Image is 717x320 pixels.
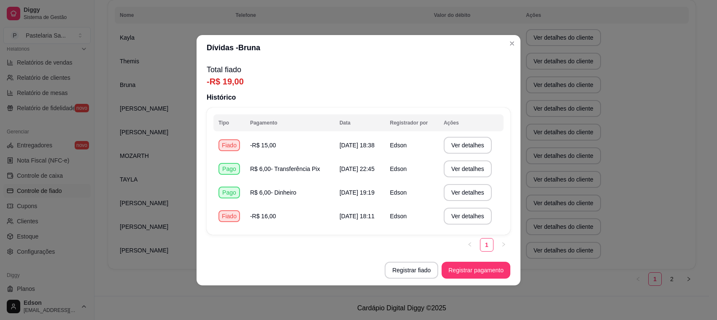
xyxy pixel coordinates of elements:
p: Histórico [207,92,510,103]
th: Pagamento [245,114,334,131]
div: Fiado [218,210,240,222]
button: Ver detalhes [444,160,492,177]
button: Registrar pagamento [442,262,510,279]
button: Close [505,37,519,50]
li: Previous Page [463,238,477,252]
span: right [501,242,506,247]
button: left [463,238,477,252]
td: -R$ 16,00 [245,204,334,228]
button: Ver detalhes [444,137,492,154]
span: Edson [390,165,407,172]
button: right [497,238,510,252]
th: Ações [439,114,504,131]
th: Tipo [213,114,245,131]
div: Pago [218,163,240,175]
span: [DATE] 18:11 [340,213,375,220]
span: [DATE] 22:45 [340,165,375,172]
span: [DATE] 18:38 [340,142,375,149]
p: -R$ 19,00 [207,76,510,87]
span: Edson [390,213,407,220]
td: -R$ 15,00 [245,133,334,157]
a: 1 [480,239,493,251]
span: left [467,242,472,247]
td: R$ 6,00 - Dinheiro [245,181,334,204]
th: Registrador por [385,114,439,131]
span: Edson [390,142,407,149]
td: R$ 6,00 - Transferência Pix [245,157,334,181]
li: Next Page [497,238,510,252]
span: [DATE] 19:19 [340,189,375,196]
p: Total fiado [207,64,510,76]
div: Pago [218,187,240,198]
button: Registrar fiado [385,262,438,279]
header: Dívidas - Bruna [197,35,520,60]
button: Ver detalhes [444,184,492,201]
div: Fiado [218,139,240,151]
th: Data [334,114,385,131]
button: Ver detalhes [444,208,492,225]
span: Edson [390,189,407,196]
